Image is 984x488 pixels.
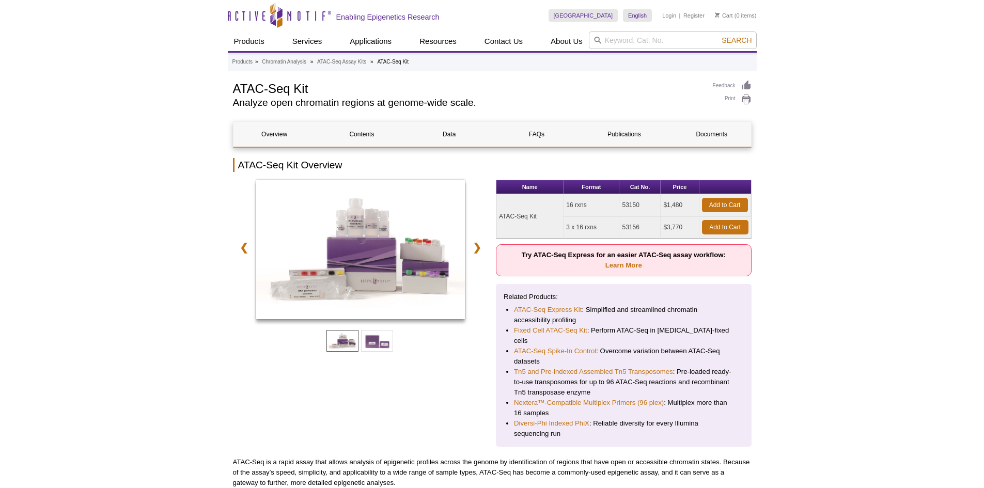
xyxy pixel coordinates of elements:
input: Keyword, Cat. No. [589,32,757,49]
li: : Multiplex more than 16 samples [514,398,733,418]
th: Format [564,180,619,194]
span: Search [722,36,752,44]
a: Add to Cart [702,220,748,234]
li: : Reliable diversity for every Illumina sequencing run [514,418,733,439]
a: ATAC-Seq Spike-In Control [514,346,596,356]
a: ❯ [466,235,488,259]
th: Price [661,180,699,194]
li: : Perform ATAC-Seq in [MEDICAL_DATA]-fixed cells [514,325,733,346]
p: ATAC-Seq is a rapid assay that allows analysis of epigenetic profiles across the genome by identi... [233,457,752,488]
li: » [255,59,258,65]
a: Add to Cart [702,198,748,212]
img: Your Cart [715,12,720,18]
a: ATAC-Seq Kit [256,180,465,322]
a: Overview [233,122,316,147]
img: ATAC-Seq Kit [256,180,465,319]
td: 53150 [619,194,661,216]
button: Search [719,36,755,45]
td: 16 rxns [564,194,619,216]
a: Documents [670,122,753,147]
td: 3 x 16 rxns [564,216,619,239]
a: Tn5 and Pre-indexed Assembled Tn5 Transposomes [514,367,673,377]
li: : Simplified and streamlined chromatin accessibility profiling [514,305,733,325]
a: About Us [544,32,589,51]
a: Print [713,94,752,105]
a: Resources [413,32,463,51]
td: ATAC-Seq Kit [496,194,564,239]
a: English [623,9,652,22]
a: Diversi-Phi Indexed PhiX [514,418,589,429]
a: Publications [583,122,665,147]
td: $3,770 [661,216,699,239]
h2: ATAC-Seq Kit Overview [233,158,752,172]
li: | [679,9,681,22]
th: Cat No. [619,180,661,194]
h2: Enabling Epigenetics Research [336,12,440,22]
td: 53156 [619,216,661,239]
th: Name [496,180,564,194]
td: $1,480 [661,194,699,216]
a: Register [683,12,705,19]
a: Contact Us [478,32,529,51]
a: Chromatin Analysis [262,57,306,67]
h1: ATAC-Seq Kit [233,80,702,96]
li: ATAC-Seq Kit [377,59,409,65]
li: : Pre-loaded ready-to-use transposomes for up to 96 ATAC-Seq reactions and recombinant Tn5 transp... [514,367,733,398]
a: Learn More [605,261,642,269]
a: Products [232,57,253,67]
a: Nextera™-Compatible Multiplex Primers (96 plex) [514,398,664,408]
a: Applications [343,32,398,51]
a: ❮ [233,235,255,259]
a: Data [408,122,490,147]
a: Fixed Cell ATAC-Seq Kit [514,325,587,336]
h2: Analyze open chromatin regions at genome-wide scale. [233,98,702,107]
li: (0 items) [715,9,757,22]
strong: Try ATAC-Seq Express for an easier ATAC-Seq assay workflow: [522,251,726,269]
a: Feedback [713,80,752,91]
li: » [310,59,314,65]
a: Cart [715,12,733,19]
a: Contents [321,122,403,147]
a: FAQs [495,122,577,147]
a: Products [228,32,271,51]
a: ATAC-Seq Express Kit [514,305,582,315]
p: Related Products: [504,292,744,302]
li: » [370,59,373,65]
li: : Overcome variation between ATAC-Seq datasets [514,346,733,367]
a: Services [286,32,329,51]
a: ATAC-Seq Assay Kits [317,57,366,67]
a: Login [662,12,676,19]
a: [GEOGRAPHIC_DATA] [549,9,618,22]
